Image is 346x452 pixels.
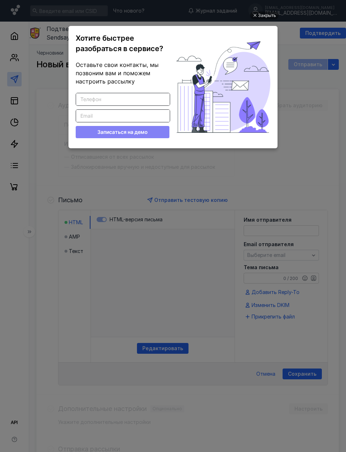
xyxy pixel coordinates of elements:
[76,61,159,85] span: Оставьте свои контакты, мы позвоним вам и поможем настроить рассылку
[258,12,276,19] div: Закрыть
[76,93,170,105] input: Телефон
[76,110,170,122] input: Email
[76,34,163,53] span: Хотите быстрее разобраться в сервисе?
[76,126,169,138] button: Записаться на демо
